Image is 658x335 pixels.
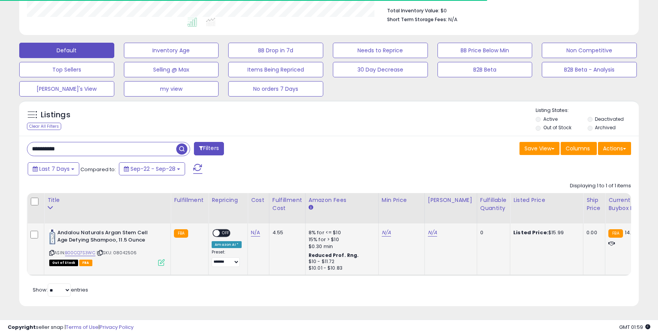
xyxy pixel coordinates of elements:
[586,229,599,236] div: 0.00
[561,142,597,155] button: Columns
[513,229,548,236] b: Listed Price:
[251,229,260,237] a: N/A
[251,196,266,204] div: Cost
[100,323,134,331] a: Privacy Policy
[194,142,224,155] button: Filters
[228,43,323,58] button: BB Drop in 7d
[387,5,625,15] li: $0
[543,124,571,131] label: Out of Stock
[519,142,559,155] button: Save View
[438,43,533,58] button: BB Price Below Min
[542,43,637,58] button: Non Competitive
[480,196,507,212] div: Fulfillable Quantity
[97,250,137,256] span: | SKU: 08042506
[41,110,70,120] h5: Listings
[28,162,79,175] button: Last 7 Days
[130,165,175,173] span: Sep-22 - Sep-28
[19,43,114,58] button: Default
[124,62,219,77] button: Selling @ Max
[387,7,439,14] b: Total Inventory Value:
[272,196,302,212] div: Fulfillment Cost
[536,107,638,114] p: Listing States:
[49,260,78,266] span: All listings that are currently out of stock and unavailable for purchase on Amazon
[228,62,323,77] button: Items Being Repriced
[19,81,114,97] button: [PERSON_NAME]'s View
[333,62,428,77] button: 30 Day Decrease
[57,229,151,245] b: Andalou Naturals Argan Stem Cell Age Defying Shampoo, 11.5 Ounce
[124,43,219,58] button: Inventory Age
[309,236,372,243] div: 15% for > $10
[595,116,624,122] label: Deactivated
[212,196,244,204] div: Repricing
[174,196,205,204] div: Fulfillment
[608,229,623,238] small: FBA
[543,116,558,122] label: Active
[428,229,437,237] a: N/A
[595,124,616,131] label: Archived
[619,323,650,331] span: 2025-10-8 01:59 GMT
[212,241,242,248] div: Amazon AI *
[220,230,232,237] span: OFF
[382,196,421,204] div: Min Price
[174,229,188,238] small: FBA
[27,123,61,130] div: Clear All Filters
[212,250,242,267] div: Preset:
[124,81,219,97] button: my view
[119,162,185,175] button: Sep-22 - Sep-28
[513,196,580,204] div: Listed Price
[309,265,372,272] div: $10.01 - $10.83
[33,286,88,293] span: Show: entries
[513,229,577,236] div: $15.99
[79,260,92,266] span: FBA
[65,250,95,256] a: B00CQ7S3WC
[8,324,134,331] div: seller snap | |
[309,258,372,265] div: $10 - $11.72
[228,81,323,97] button: No orders 7 Days
[570,182,631,190] div: Displaying 1 to 1 of 1 items
[80,166,116,173] span: Compared to:
[309,204,313,211] small: Amazon Fees.
[382,229,391,237] a: N/A
[39,165,70,173] span: Last 7 Days
[625,229,638,236] span: 14.99
[49,229,165,265] div: ASIN:
[47,196,167,204] div: Title
[566,145,590,152] span: Columns
[19,62,114,77] button: Top Sellers
[8,323,36,331] strong: Copyright
[66,323,99,331] a: Terms of Use
[428,196,474,204] div: [PERSON_NAME]
[272,229,299,236] div: 4.55
[542,62,637,77] button: B2B Beta - Analysis
[586,196,602,212] div: Ship Price
[309,243,372,250] div: $0.30 min
[387,16,447,23] b: Short Term Storage Fees:
[480,229,504,236] div: 0
[608,196,648,212] div: Current Buybox Price
[438,62,533,77] button: B2B Beta
[309,229,372,236] div: 8% for <= $10
[309,252,359,258] b: Reduced Prof. Rng.
[333,43,428,58] button: Needs to Reprice
[598,142,631,155] button: Actions
[49,229,55,245] img: 41pUEvEG3XL._SL40_.jpg
[309,196,375,204] div: Amazon Fees
[448,16,458,23] span: N/A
